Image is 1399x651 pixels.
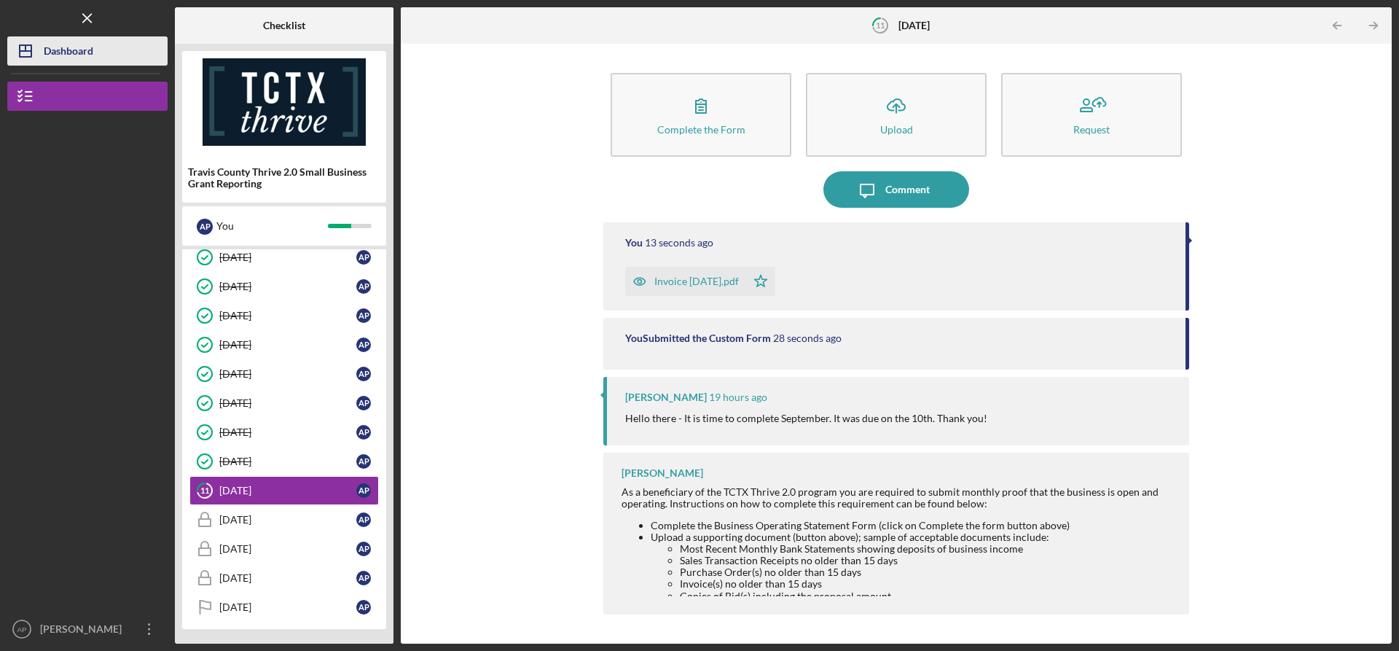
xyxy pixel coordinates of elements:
[657,124,745,135] div: Complete the Form
[356,279,371,294] div: A P
[189,476,379,505] a: 11[DATE]AP
[356,338,371,352] div: A P
[17,625,27,634] text: AP
[611,73,791,157] button: Complete the Form
[219,310,356,321] div: [DATE]
[709,391,767,403] time: 2025-09-17 19:13
[356,454,371,469] div: A P
[356,250,371,265] div: A P
[189,505,379,534] a: [DATE]AP
[645,237,713,249] time: 2025-09-18 14:38
[356,512,371,527] div: A P
[189,593,379,622] a: [DATE]AP
[189,243,379,272] a: [DATE]AP
[654,276,739,287] div: Invoice [DATE].pdf
[189,418,379,447] a: [DATE]AP
[622,486,1175,510] div: As a beneficiary of the TCTX Thrive 2.0 program you are required to submit monthly proof that the...
[622,467,703,479] div: [PERSON_NAME]
[219,543,356,555] div: [DATE]
[806,73,987,157] button: Upload
[182,58,386,146] img: Product logo
[880,124,913,135] div: Upload
[680,590,1175,602] li: Copies of Bid(s) including the proposal amount
[7,615,168,644] button: AP[PERSON_NAME]
[36,615,131,647] div: [PERSON_NAME]
[625,267,775,296] button: Invoice [DATE].pdf
[680,578,1175,590] li: Invoice(s) no older than 15 days
[189,301,379,330] a: [DATE]AP
[898,20,930,31] b: [DATE]
[219,572,356,584] div: [DATE]
[219,368,356,380] div: [DATE]
[189,330,379,359] a: [DATE]AP
[680,543,1175,555] li: Most Recent Monthly Bank Statements showing deposits of business income
[189,359,379,389] a: [DATE]AP
[680,566,1175,578] li: Purchase Order(s) no older than 15 days
[219,252,356,263] div: [DATE]
[356,396,371,410] div: A P
[625,410,987,426] p: Hello there - It is time to complete September. It was due on the 10th. Thank you!
[200,486,209,496] tspan: 11
[263,20,305,31] b: Checklist
[219,426,356,438] div: [DATE]
[189,534,379,564] a: [DATE]AP
[219,339,356,351] div: [DATE]
[219,281,356,292] div: [DATE]
[219,456,356,467] div: [DATE]
[189,447,379,476] a: [DATE]AP
[356,600,371,615] div: A P
[44,36,93,69] div: Dashboard
[189,389,379,418] a: [DATE]AP
[189,272,379,301] a: [DATE]AP
[885,171,930,208] div: Comment
[216,214,328,238] div: You
[219,601,356,613] div: [DATE]
[356,542,371,556] div: A P
[625,332,771,344] div: You Submitted the Custom Form
[188,166,380,190] div: Travis County Thrive 2.0 Small Business Grant Reporting
[219,514,356,526] div: [DATE]
[197,219,213,235] div: A P
[876,20,885,30] tspan: 11
[7,36,168,66] button: Dashboard
[356,483,371,498] div: A P
[189,564,379,593] a: [DATE]AP
[625,391,707,403] div: [PERSON_NAME]
[356,367,371,381] div: A P
[651,520,1175,531] li: Complete the Business Operating Statement Form (click on Complete the form button above)
[651,531,1175,625] li: Upload a supporting document (button above); sample of acceptable documents include:
[1001,73,1182,157] button: Request
[823,171,969,208] button: Comment
[773,332,842,344] time: 2025-09-18 14:37
[680,555,1175,566] li: Sales Transaction Receipts no older than 15 days
[219,397,356,409] div: [DATE]
[356,308,371,323] div: A P
[625,237,643,249] div: You
[1073,124,1110,135] div: Request
[356,425,371,440] div: A P
[356,571,371,585] div: A P
[219,485,356,496] div: [DATE]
